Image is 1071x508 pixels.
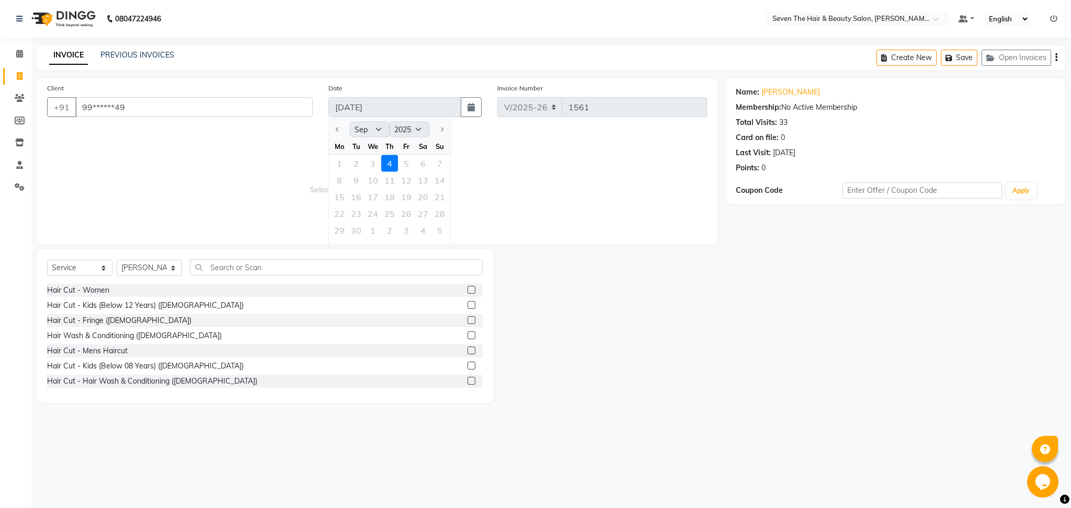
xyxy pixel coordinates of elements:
label: Date [328,84,343,93]
button: Apply [1006,183,1036,199]
label: Client [47,84,64,93]
div: Su [431,138,448,155]
div: 0 [781,132,785,143]
div: Fr [398,138,415,155]
div: Hair Cut - Kids (Below 12 Years) ([DEMOGRAPHIC_DATA]) [47,300,244,311]
button: Open Invoices [982,50,1051,66]
div: Tu [348,138,364,155]
div: Sa [415,138,431,155]
select: Select month [350,122,390,137]
div: We [364,138,381,155]
label: Invoice Number [497,84,543,93]
a: INVOICE [49,46,88,65]
div: Th [381,138,398,155]
select: Select year [390,122,429,137]
div: Points: [736,163,759,174]
b: 08047224946 [115,4,161,33]
button: Create New [876,50,937,66]
div: [DATE] [773,147,795,158]
button: +91 [47,97,76,117]
input: Search by Name/Mobile/Email/Code [75,97,313,117]
div: 0 [761,163,766,174]
a: [PERSON_NAME] [761,87,820,98]
div: Mo [331,138,348,155]
iframe: chat widget [1027,466,1061,498]
span: Select & add items from the list below [47,130,707,234]
input: Search or Scan [190,259,483,275]
div: Hair Cut - Hair Wash & Conditioning ([DEMOGRAPHIC_DATA]) [47,376,257,387]
div: Hair Cut - Fringe ([DEMOGRAPHIC_DATA]) [47,315,191,326]
img: logo [27,4,98,33]
div: Total Visits: [736,117,777,128]
button: Save [941,50,977,66]
div: Card on file: [736,132,779,143]
div: Last Visit: [736,147,771,158]
div: Coupon Code [736,185,842,196]
div: Hair Cut - Women [47,285,109,296]
div: Hair Cut - Mens Haircut [47,345,128,356]
div: Hair Cut - Kids (Below 08 Years) ([DEMOGRAPHIC_DATA]) [47,361,244,372]
div: 33 [779,117,788,128]
a: PREVIOUS INVOICES [100,50,174,60]
div: Hair Wash & Conditioning ([DEMOGRAPHIC_DATA]) [47,330,222,341]
div: Membership: [736,102,781,113]
div: Name: [736,87,759,98]
div: No Active Membership [736,102,1055,113]
input: Enter Offer / Coupon Code [842,182,1002,199]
